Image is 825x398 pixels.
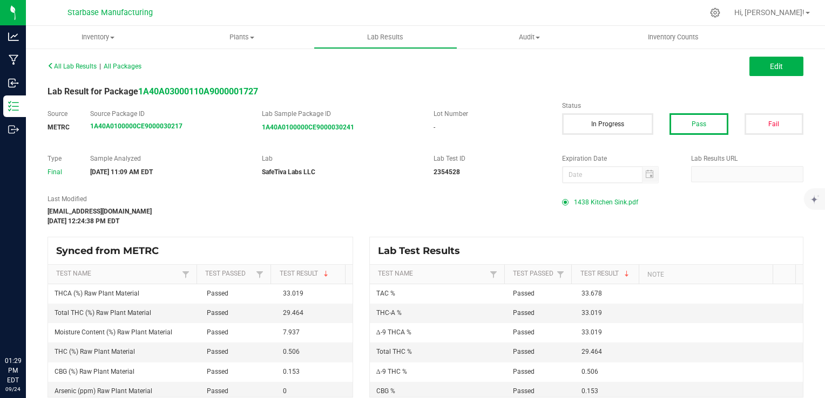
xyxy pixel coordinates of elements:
span: 0.506 [581,368,598,375]
a: Test NameSortable [378,270,486,278]
th: Note [639,265,773,284]
span: TAC % [376,290,395,297]
span: Total THC (%) Raw Plant Material [55,309,151,317]
span: Passed [513,348,535,355]
span: Passed [513,328,535,336]
span: 33.019 [581,309,602,317]
iframe: Resource center [11,312,43,344]
button: Edit [749,57,803,76]
a: Inventory [26,26,170,49]
span: Plants [170,32,313,42]
span: 1438 Kitchen Sink.pdf [574,194,638,210]
button: Fail [745,113,803,135]
span: CBG % [376,387,395,395]
form-radio-button: Primary COA [562,199,569,205]
strong: METRC [48,123,70,131]
a: Filter [179,267,192,281]
button: In Progress [562,113,653,135]
p: 09/24 [5,385,21,393]
a: Filter [487,267,500,281]
span: 33.019 [581,328,602,336]
span: Passed [513,309,535,317]
a: Plants [170,26,313,49]
span: - [434,123,435,131]
button: Pass [670,113,728,135]
a: 1A40A03000110A9000001727 [138,86,258,97]
span: Audit [458,32,600,42]
span: 33.019 [283,290,303,297]
span: Hi, [PERSON_NAME]! [734,8,804,17]
span: 29.464 [283,309,303,317]
span: THCA (%) Raw Plant Material [55,290,139,297]
span: Δ-9 THCA % [376,328,411,336]
span: 0 [283,387,287,395]
div: Manage settings [708,8,722,18]
label: Status [562,101,803,111]
span: Δ-9 THC % [376,368,407,375]
strong: 2354528 [434,168,460,176]
div: Final [48,167,74,177]
a: 1A40A0100000CE9000030217 [90,122,182,130]
label: Lab Results URL [691,154,803,163]
label: Expiration Date [562,154,674,163]
iframe: Resource center unread badge [32,310,45,323]
span: Passed [207,309,228,317]
span: Edit [770,62,783,71]
span: Passed [513,387,535,395]
span: Passed [207,348,228,355]
a: Inventory Counts [601,26,745,49]
span: CBG (%) Raw Plant Material [55,368,134,375]
strong: [DATE] 11:09 AM EDT [90,168,153,176]
span: Lab Result for Package [48,86,258,97]
a: Filter [554,267,567,281]
label: Lab Sample Package ID [262,109,417,119]
span: 7.937 [283,328,300,336]
span: Moisture Content (%) Raw Plant Material [55,328,172,336]
inline-svg: Outbound [8,124,19,135]
inline-svg: Manufacturing [8,54,19,65]
span: Inventory [26,32,170,42]
span: Passed [207,328,228,336]
p: 01:29 PM EDT [5,356,21,385]
strong: [DATE] 12:24:38 PM EDT [48,217,119,225]
span: 29.464 [581,348,602,355]
label: Source [48,109,74,119]
label: Last Modified [48,194,546,204]
span: All Lab Results [48,63,97,70]
a: 1A40A0100000CE9000030241 [262,123,354,131]
a: Test NameSortable [56,270,179,278]
span: 33.678 [581,290,602,297]
a: Filter [253,267,266,281]
span: 0.153 [581,387,598,395]
inline-svg: Inbound [8,78,19,88]
inline-svg: Inventory [8,101,19,112]
span: Inventory Counts [633,32,713,42]
span: THC-A % [376,309,402,317]
label: Lot Number [434,109,546,119]
label: Sample Analyzed [90,154,246,163]
label: Type [48,154,74,163]
span: Arsenic (ppm) Raw Plant Material [55,387,152,395]
a: Audit [457,26,601,49]
a: Test ResultSortable [580,270,635,278]
label: Source Package ID [90,109,246,119]
span: Passed [207,290,228,297]
a: Lab Results [314,26,457,49]
span: THC (%) Raw Plant Material [55,348,135,355]
span: All Packages [104,63,141,70]
span: Passed [513,290,535,297]
span: Passed [513,368,535,375]
inline-svg: Analytics [8,31,19,42]
span: Lab Results [353,32,418,42]
span: | [99,63,101,70]
span: Sortable [623,270,631,278]
span: Total THC % [376,348,412,355]
label: Lab [262,154,417,163]
span: 0.153 [283,368,300,375]
a: Test ResultSortable [280,270,341,278]
span: Passed [207,368,228,375]
a: Test PassedSortable [205,270,253,278]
